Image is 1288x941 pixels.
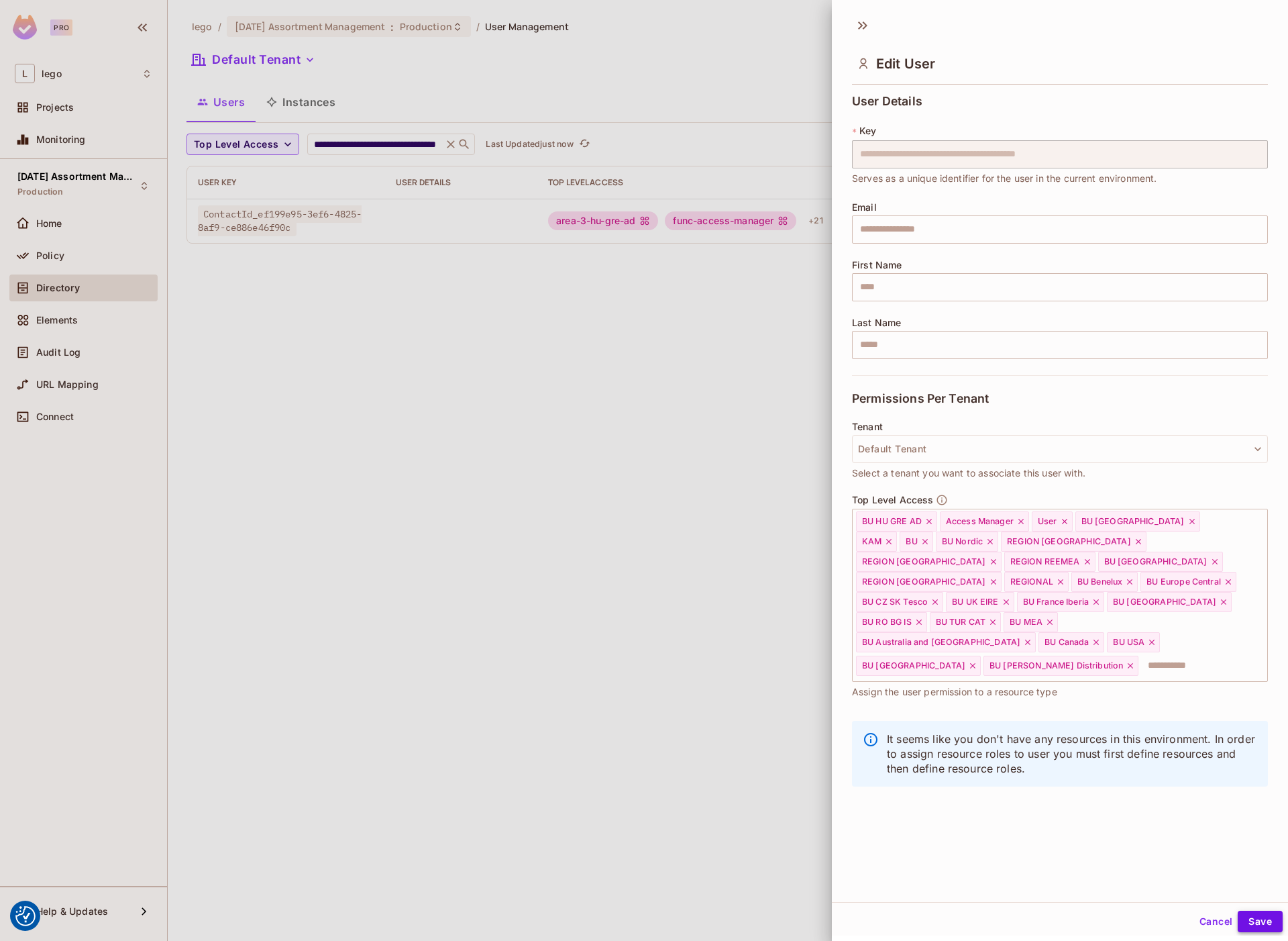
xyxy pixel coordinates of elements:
[862,516,922,527] span: BU HU GRE AD
[856,552,1002,572] div: REGION [GEOGRAPHIC_DATA]
[1010,617,1042,628] span: BU MEA
[900,532,932,552] div: BU
[942,536,983,547] span: BU Nordic
[906,536,917,547] span: BU
[856,592,943,612] div: BU CZ SK Tesco
[1010,556,1080,567] span: REGION REEMEA
[952,597,999,607] span: BU UK EIRE
[1010,577,1053,587] span: REGIONAL
[1004,552,1095,572] div: REGION REEMEA
[946,516,1014,527] span: Access Manager
[852,466,1085,481] span: Select a tenant you want to associate this user with.
[852,685,1057,699] span: Assign the user permission to a resource type
[856,612,927,632] div: BU RO BG IS
[15,906,36,926] img: Revisit consent button
[862,617,912,628] span: BU RO BG IS
[1146,577,1221,587] span: BU Europe Central
[1004,572,1069,592] div: REGIONAL
[856,656,981,676] div: BU [GEOGRAPHIC_DATA]
[1113,637,1144,648] span: BU USA
[852,95,922,108] span: User Details
[856,572,1002,592] div: REGION [GEOGRAPHIC_DATA]
[856,532,897,552] div: KAM
[1032,511,1073,532] div: User
[1038,632,1104,652] div: BU Canada
[1075,511,1200,532] div: BU [GEOGRAPHIC_DATA]
[936,617,986,628] span: BU TUR CAT
[1113,597,1216,607] span: BU [GEOGRAPHIC_DATA]
[936,532,998,552] div: BU Nordic
[1098,552,1223,572] div: BU [GEOGRAPHIC_DATA]
[946,592,1014,612] div: BU UK EIRE
[1194,911,1238,932] button: Cancel
[1004,612,1058,632] div: BU MEA
[852,495,933,505] span: Top Level Access
[862,660,965,671] span: BU [GEOGRAPHIC_DATA]
[1104,556,1207,567] span: BU [GEOGRAPHIC_DATA]
[1107,592,1232,612] div: BU [GEOGRAPHIC_DATA]
[1077,577,1123,587] span: BU Benelux
[15,906,36,926] button: Consent Preferences
[856,511,937,532] div: BU HU GRE AD
[1140,572,1236,592] div: BU Europe Central
[1260,593,1263,596] button: Open
[876,56,935,72] span: Edit User
[852,392,989,405] span: Permissions Per Tenant
[1107,632,1160,652] div: BU USA
[1007,536,1131,547] span: REGION [GEOGRAPHIC_DATA]
[862,637,1020,648] span: BU Australia and [GEOGRAPHIC_DATA]
[862,577,986,587] span: REGION [GEOGRAPHIC_DATA]
[856,632,1036,652] div: BU Australia and [GEOGRAPHIC_DATA]
[1038,516,1057,527] span: User
[1081,516,1185,527] span: BU [GEOGRAPHIC_DATA]
[989,660,1123,671] span: BU [PERSON_NAME] Distribution
[1017,592,1104,612] div: BU France Iberia
[852,202,877,213] span: Email
[940,511,1029,532] div: Access Manager
[852,260,902,270] span: First Name
[852,317,901,328] span: Last Name
[852,171,1157,186] span: Serves as a unique identifier for the user in the current environment.
[930,612,1002,632] div: BU TUR CAT
[852,422,883,432] span: Tenant
[1044,637,1089,648] span: BU Canada
[859,126,876,136] span: Key
[887,732,1257,776] p: It seems like you don't have any resources in this environment. In order to assign resource roles...
[983,656,1138,676] div: BU [PERSON_NAME] Distribution
[862,597,928,607] span: BU CZ SK Tesco
[1023,597,1089,607] span: BU France Iberia
[862,556,986,567] span: REGION [GEOGRAPHIC_DATA]
[1071,572,1138,592] div: BU Benelux
[852,435,1268,463] button: Default Tenant
[862,536,881,547] span: KAM
[1238,911,1283,932] button: Save
[1001,532,1146,552] div: REGION [GEOGRAPHIC_DATA]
